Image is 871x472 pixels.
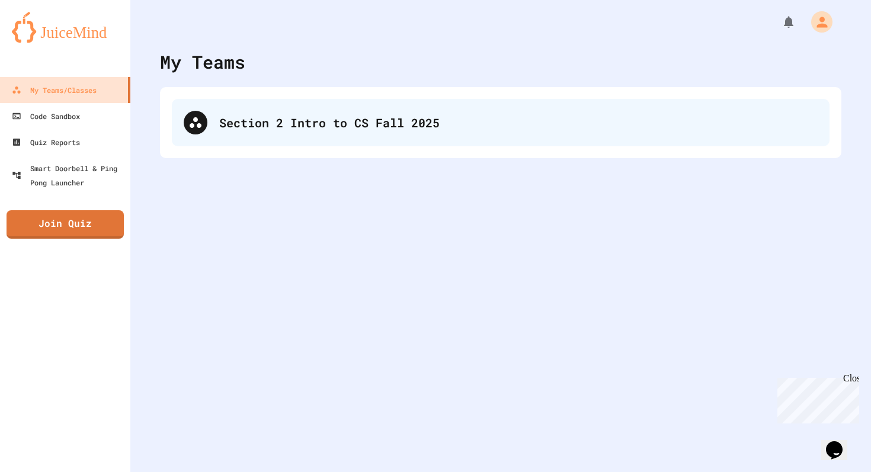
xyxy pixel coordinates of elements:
div: Section 2 Intro to CS Fall 2025 [172,99,830,146]
div: Code Sandbox [12,109,80,123]
div: My Teams [160,49,245,75]
img: logo-orange.svg [12,12,119,43]
div: Quiz Reports [12,135,80,149]
div: Smart Doorbell & Ping Pong Launcher [12,161,126,190]
iframe: chat widget [773,373,859,423]
div: My Notifications [760,12,799,32]
div: Section 2 Intro to CS Fall 2025 [219,114,818,131]
div: My Account [799,8,835,36]
div: My Teams/Classes [12,83,97,97]
iframe: chat widget [821,425,859,460]
a: Join Quiz [7,210,124,239]
div: Chat with us now!Close [5,5,82,75]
